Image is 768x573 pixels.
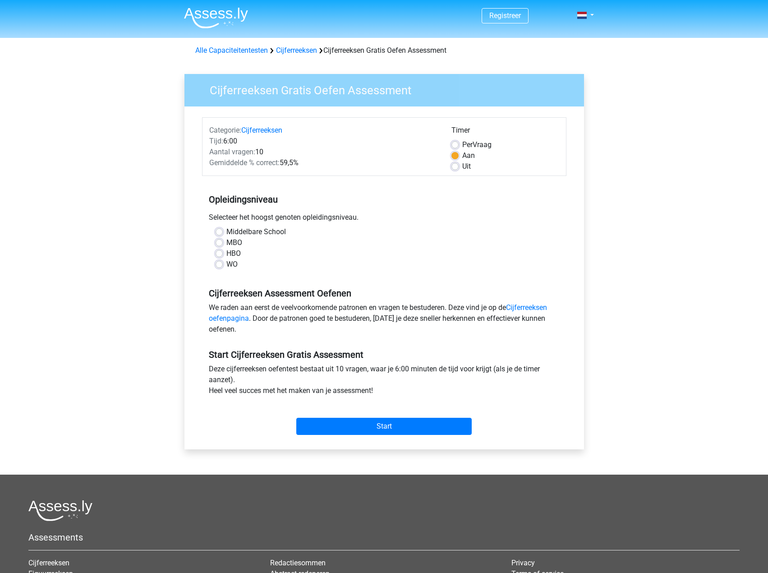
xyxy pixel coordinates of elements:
[226,226,286,237] label: Middelbare School
[202,136,445,147] div: 6:00
[195,46,268,55] a: Alle Capaciteitentesten
[226,237,242,248] label: MBO
[28,532,740,543] h5: Assessments
[184,7,248,28] img: Assessly
[209,190,560,208] h5: Opleidingsniveau
[202,364,566,400] div: Deze cijferreeksen oefentest bestaat uit 10 vragen, waar je 6:00 minuten de tijd voor krijgt (als...
[28,559,69,567] a: Cijferreeksen
[270,559,326,567] a: Redactiesommen
[202,147,445,157] div: 10
[241,126,282,134] a: Cijferreeksen
[209,137,223,145] span: Tijd:
[28,500,92,521] img: Assessly logo
[489,11,521,20] a: Registreer
[462,150,475,161] label: Aan
[276,46,317,55] a: Cijferreeksen
[296,418,472,435] input: Start
[511,559,535,567] a: Privacy
[451,125,559,139] div: Timer
[202,212,566,226] div: Selecteer het hoogst genoten opleidingsniveau.
[462,161,471,172] label: Uit
[462,140,473,149] span: Per
[202,157,445,168] div: 59,5%
[209,349,560,360] h5: Start Cijferreeksen Gratis Assessment
[199,80,577,97] h3: Cijferreeksen Gratis Oefen Assessment
[209,158,280,167] span: Gemiddelde % correct:
[226,259,238,270] label: WO
[202,302,566,338] div: We raden aan eerst de veelvoorkomende patronen en vragen te bestuderen. Deze vind je op de . Door...
[209,288,560,299] h5: Cijferreeksen Assessment Oefenen
[209,126,241,134] span: Categorie:
[192,45,577,56] div: Cijferreeksen Gratis Oefen Assessment
[226,248,241,259] label: HBO
[462,139,492,150] label: Vraag
[209,148,255,156] span: Aantal vragen:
